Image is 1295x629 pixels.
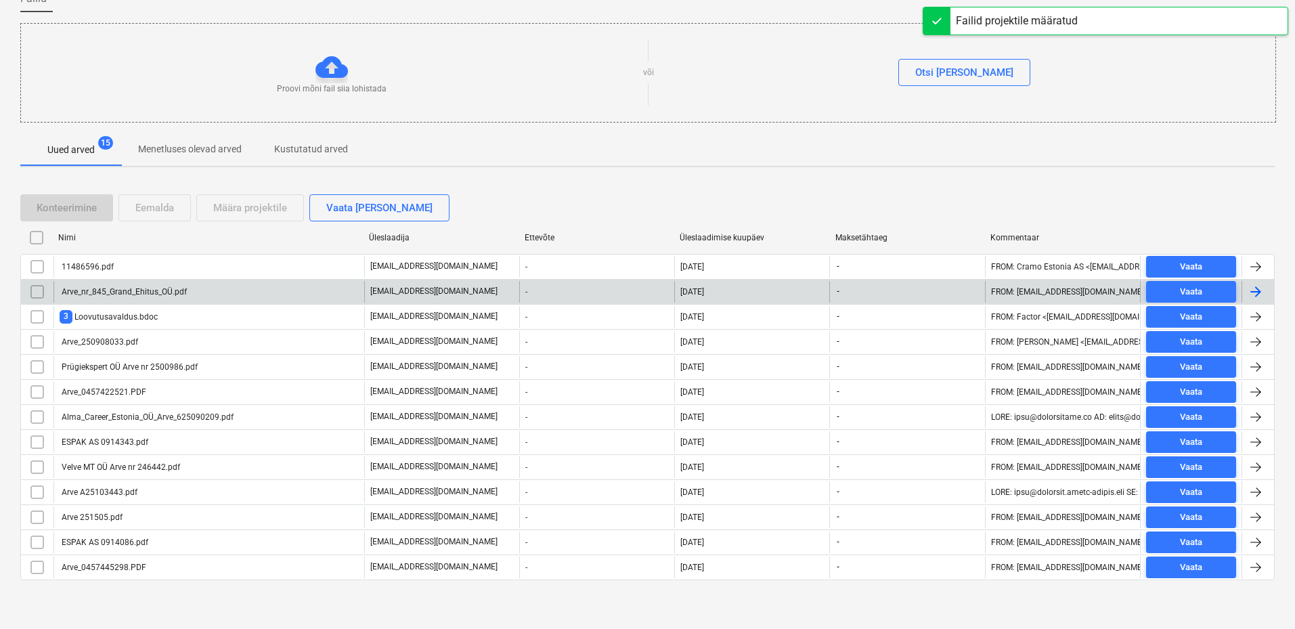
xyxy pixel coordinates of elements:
[60,387,146,397] div: Arve_0457422521.PDF
[680,513,704,522] div: [DATE]
[1146,281,1236,303] button: Vaata
[60,538,148,547] div: ESPAK AS 0914086.pdf
[1180,435,1202,450] div: Vaata
[835,311,841,322] span: -
[309,194,449,221] button: Vaata [PERSON_NAME]
[370,386,498,397] p: [EMAIL_ADDRESS][DOMAIN_NAME]
[680,287,704,297] div: [DATE]
[519,406,674,428] div: -
[680,362,704,372] div: [DATE]
[1180,535,1202,550] div: Vaata
[1146,256,1236,278] button: Vaata
[60,487,137,497] div: Arve A25103443.pdf
[60,310,72,323] span: 3
[835,561,841,573] span: -
[60,362,198,372] div: Prügiekspert OÜ Arve nr 2500986.pdf
[1180,460,1202,475] div: Vaata
[1180,334,1202,350] div: Vaata
[1146,356,1236,378] button: Vaata
[60,563,146,572] div: Arve_0457445298.PDF
[1146,431,1236,453] button: Vaata
[1180,360,1202,375] div: Vaata
[680,538,704,547] div: [DATE]
[1146,506,1236,528] button: Vaata
[1227,564,1295,629] iframe: Chat Widget
[370,361,498,372] p: [EMAIL_ADDRESS][DOMAIN_NAME]
[956,13,1078,29] div: Failid projektile määratud
[370,336,498,347] p: [EMAIL_ADDRESS][DOMAIN_NAME]
[898,59,1030,86] button: Otsi [PERSON_NAME]
[680,563,704,572] div: [DATE]
[370,561,498,573] p: [EMAIL_ADDRESS][DOMAIN_NAME]
[60,412,234,422] div: Alma_Career_Estonia_OÜ_Arve_625090209.pdf
[20,23,1276,123] div: Proovi mõni fail siia lohistadavõiOtsi [PERSON_NAME]
[680,262,704,272] div: [DATE]
[1146,306,1236,328] button: Vaata
[370,436,498,448] p: [EMAIL_ADDRESS][DOMAIN_NAME]
[1146,381,1236,403] button: Vaata
[835,386,841,397] span: -
[990,233,1135,242] div: Kommentaar
[835,286,841,297] span: -
[519,456,674,478] div: -
[835,233,980,242] div: Maksetähtaeg
[370,536,498,548] p: [EMAIL_ADDRESS][DOMAIN_NAME]
[519,256,674,278] div: -
[1180,560,1202,576] div: Vaata
[835,336,841,347] span: -
[680,487,704,497] div: [DATE]
[60,337,138,347] div: Arve_250908033.pdf
[326,199,433,217] div: Vaata [PERSON_NAME]
[1146,331,1236,353] button: Vaata
[835,486,841,498] span: -
[370,261,498,272] p: [EMAIL_ADDRESS][DOMAIN_NAME]
[60,287,187,297] div: Arve_nr_845_Grand_Ehitus_OÜ.pdf
[519,557,674,578] div: -
[519,356,674,378] div: -
[1180,309,1202,325] div: Vaata
[915,64,1013,81] div: Otsi [PERSON_NAME]
[643,67,654,79] p: või
[1146,481,1236,503] button: Vaata
[680,462,704,472] div: [DATE]
[370,311,498,322] p: [EMAIL_ADDRESS][DOMAIN_NAME]
[519,506,674,528] div: -
[47,143,95,157] p: Uued arved
[1146,557,1236,578] button: Vaata
[519,481,674,503] div: -
[835,511,841,523] span: -
[1146,532,1236,553] button: Vaata
[835,536,841,548] span: -
[370,286,498,297] p: [EMAIL_ADDRESS][DOMAIN_NAME]
[525,233,670,242] div: Ettevõte
[835,361,841,372] span: -
[274,142,348,156] p: Kustutatud arved
[1180,259,1202,275] div: Vaata
[60,462,180,472] div: Velve MT OÜ Arve nr 246442.pdf
[680,412,704,422] div: [DATE]
[680,233,825,242] div: Üleslaadimise kuupäev
[370,486,498,498] p: [EMAIL_ADDRESS][DOMAIN_NAME]
[680,312,704,322] div: [DATE]
[835,411,841,422] span: -
[60,262,114,272] div: 11486596.pdf
[60,437,148,447] div: ESPAK AS 0914343.pdf
[277,83,387,95] p: Proovi mõni fail siia lohistada
[1180,510,1202,525] div: Vaata
[1146,456,1236,478] button: Vaata
[835,261,841,272] span: -
[369,233,514,242] div: Üleslaadija
[1180,385,1202,400] div: Vaata
[680,437,704,447] div: [DATE]
[519,381,674,403] div: -
[519,431,674,453] div: -
[1180,410,1202,425] div: Vaata
[60,310,158,323] div: Loovutusavaldus.bdoc
[370,511,498,523] p: [EMAIL_ADDRESS][DOMAIN_NAME]
[519,331,674,353] div: -
[370,461,498,473] p: [EMAIL_ADDRESS][DOMAIN_NAME]
[519,532,674,553] div: -
[1180,485,1202,500] div: Vaata
[1146,406,1236,428] button: Vaata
